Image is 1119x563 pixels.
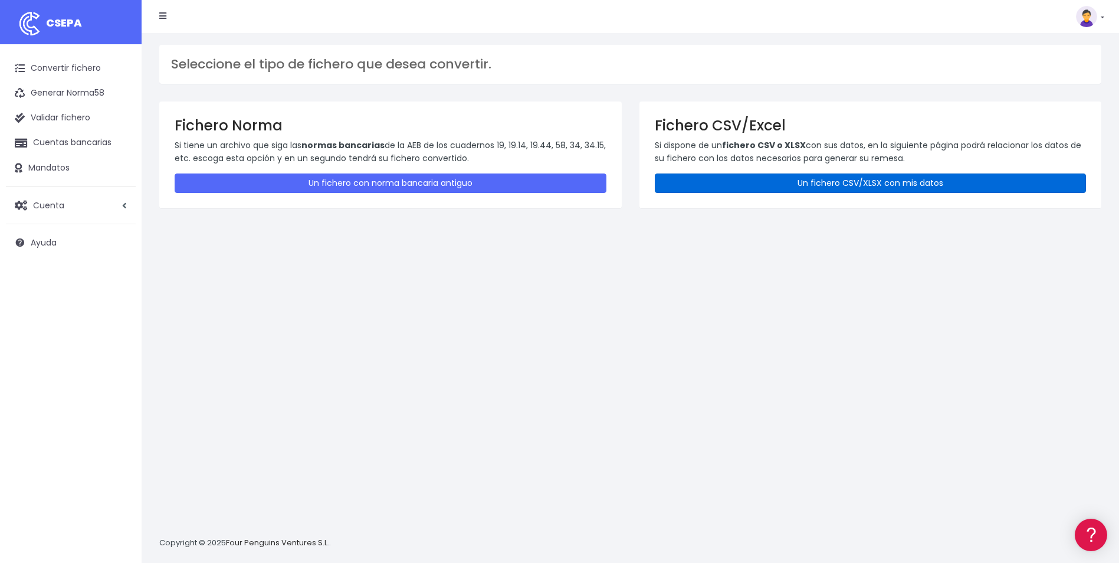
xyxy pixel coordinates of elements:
[655,174,1087,193] a: Un fichero CSV/XLSX con mis datos
[6,56,136,81] a: Convertir fichero
[12,130,224,142] div: Convertir ficheros
[6,106,136,130] a: Validar fichero
[301,139,385,151] strong: normas bancarias
[226,537,329,548] a: Four Penguins Ventures S.L.
[12,168,224,186] a: Problemas habituales
[12,302,224,320] a: API
[12,253,224,271] a: General
[175,117,606,134] h3: Fichero Norma
[46,15,82,30] span: CSEPA
[12,316,224,336] button: Contáctanos
[31,237,57,248] span: Ayuda
[175,174,606,193] a: Un fichero con norma bancaria antiguo
[171,57,1090,72] h3: Seleccione el tipo de fichero que desea convertir.
[12,100,224,119] a: Información general
[6,130,136,155] a: Cuentas bancarias
[655,117,1087,134] h3: Fichero CSV/Excel
[175,139,606,165] p: Si tiene un archivo que siga las de la AEB de los cuadernos 19, 19.14, 19.44, 58, 34, 34.15, etc....
[12,82,224,93] div: Información general
[6,81,136,106] a: Generar Norma58
[6,230,136,255] a: Ayuda
[1076,6,1097,27] img: profile
[6,156,136,181] a: Mandatos
[12,234,224,246] div: Facturación
[15,9,44,38] img: logo
[12,283,224,294] div: Programadores
[722,139,806,151] strong: fichero CSV o XLSX
[6,193,136,218] a: Cuenta
[12,149,224,168] a: Formatos
[12,204,224,222] a: Perfiles de empresas
[162,340,227,351] a: POWERED BY ENCHANT
[33,199,64,211] span: Cuenta
[159,537,331,549] p: Copyright © 2025 .
[12,186,224,204] a: Videotutoriales
[655,139,1087,165] p: Si dispone de un con sus datos, en la siguiente página podrá relacionar los datos de su fichero c...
